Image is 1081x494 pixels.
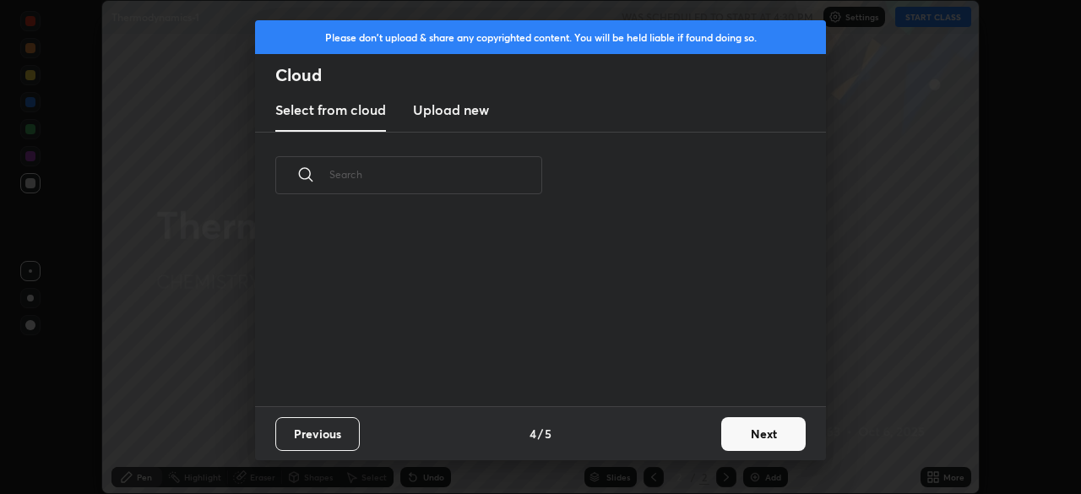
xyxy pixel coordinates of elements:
h4: 4 [530,425,536,442]
button: Next [721,417,806,451]
div: grid [255,214,806,406]
h4: / [538,425,543,442]
h4: 5 [545,425,551,442]
h3: Select from cloud [275,100,386,120]
button: Previous [275,417,360,451]
div: Please don't upload & share any copyrighted content. You will be held liable if found doing so. [255,20,826,54]
h2: Cloud [275,64,826,86]
h3: Upload new [413,100,489,120]
input: Search [329,138,542,210]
